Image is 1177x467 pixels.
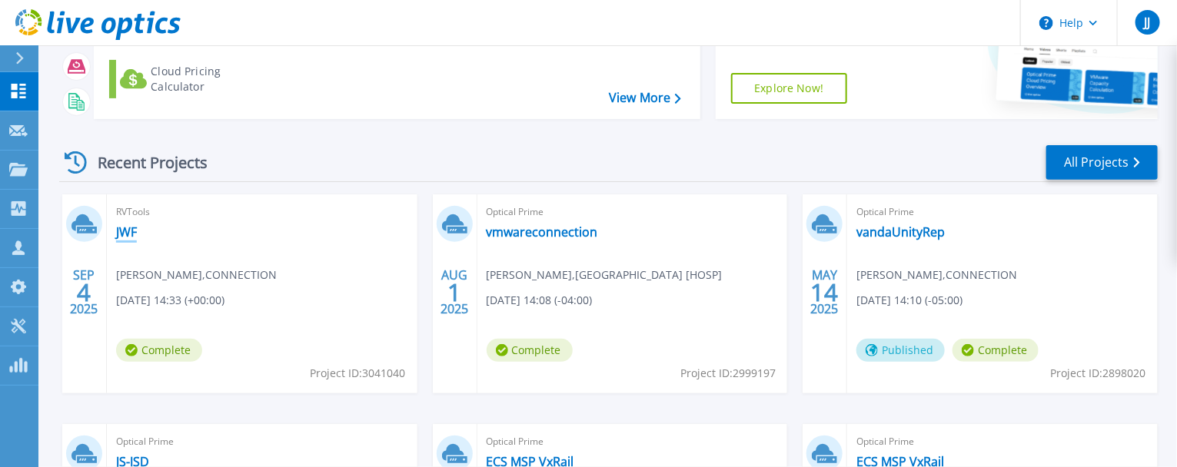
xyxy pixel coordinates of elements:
[311,365,406,382] span: Project ID: 3041040
[487,204,779,220] span: Optical Prime
[1046,145,1158,180] a: All Projects
[59,144,228,181] div: Recent Projects
[487,433,779,450] span: Optical Prime
[856,292,963,309] span: [DATE] 14:10 (-05:00)
[487,339,573,362] span: Complete
[856,339,945,362] span: Published
[116,339,202,362] span: Complete
[77,286,91,299] span: 4
[116,224,137,240] a: JWF
[856,433,1149,450] span: Optical Prime
[116,433,408,450] span: Optical Prime
[69,264,98,320] div: SEP 2025
[447,286,461,299] span: 1
[487,267,723,283] span: [PERSON_NAME] , [GEOGRAPHIC_DATA] [HOSP]
[116,204,408,220] span: RVTools
[856,267,1017,283] span: [PERSON_NAME] , CONNECTION
[856,224,945,240] a: vandaUnityRep
[151,64,274,94] div: Cloud Pricing Calculator
[116,267,277,283] span: [PERSON_NAME] , CONNECTION
[440,264,469,320] div: AUG 2025
[487,292,593,309] span: [DATE] 14:08 (-04:00)
[609,91,680,105] a: View More
[1144,16,1150,28] span: JJ
[680,365,776,382] span: Project ID: 2999197
[1051,365,1146,382] span: Project ID: 2898020
[856,204,1149,220] span: Optical Prime
[487,224,598,240] a: vmwareconnection
[109,60,281,98] a: Cloud Pricing Calculator
[811,286,839,299] span: 14
[953,339,1039,362] span: Complete
[116,292,224,309] span: [DATE] 14:33 (+00:00)
[731,73,848,104] a: Explore Now!
[810,264,840,320] div: MAY 2025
